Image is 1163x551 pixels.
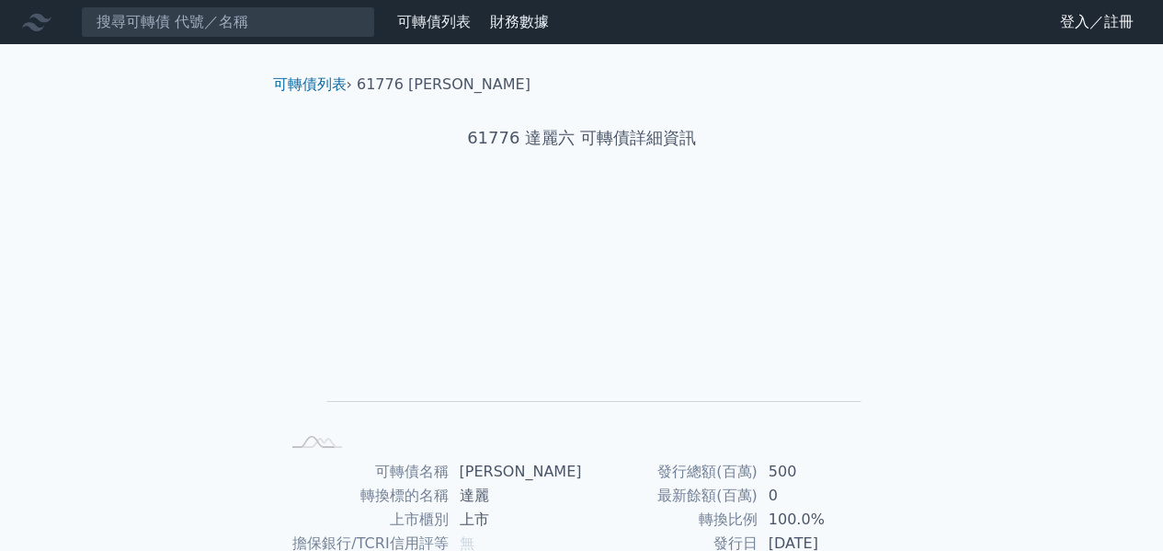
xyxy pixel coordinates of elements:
td: 100.0% [758,508,884,532]
g: Chart [310,209,861,429]
td: 上市櫃別 [280,508,449,532]
li: › [273,74,352,96]
td: [PERSON_NAME] [449,460,582,484]
a: 登入／註冊 [1045,7,1148,37]
td: 轉換標的名稱 [280,484,449,508]
input: 搜尋可轉債 代號／名稱 [81,6,375,38]
td: 0 [758,484,884,508]
td: 轉換比例 [582,508,758,532]
td: 發行總額(百萬) [582,460,758,484]
a: 可轉債列表 [273,75,347,93]
td: 達麗 [449,484,582,508]
a: 財務數據 [490,13,549,30]
td: 最新餘額(百萬) [582,484,758,508]
a: 可轉債列表 [397,13,471,30]
h1: 61776 達麗六 可轉債詳細資訊 [258,125,906,151]
td: 上市 [449,508,582,532]
td: 可轉債名稱 [280,460,449,484]
td: 500 [758,460,884,484]
li: 61776 [PERSON_NAME] [357,74,530,96]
